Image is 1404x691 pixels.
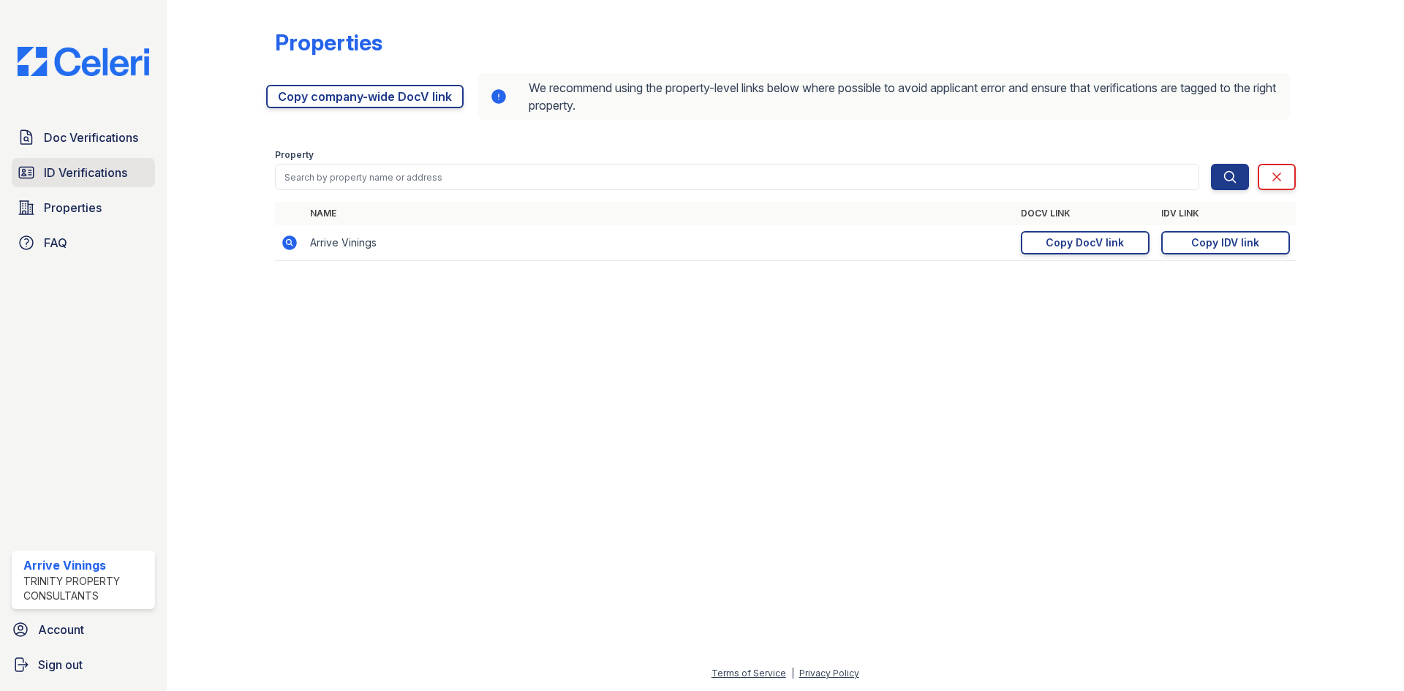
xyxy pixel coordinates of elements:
a: Account [6,615,161,644]
span: ID Verifications [44,164,127,181]
td: Arrive Vinings [304,225,1015,261]
span: FAQ [44,234,67,252]
th: IDV Link [1155,202,1296,225]
a: ID Verifications [12,158,155,187]
input: Search by property name or address [275,164,1199,190]
a: Sign out [6,650,161,679]
img: CE_Logo_Blue-a8612792a0a2168367f1c8372b55b34899dd931a85d93a1a3d3e32e68fde9ad4.png [6,47,161,76]
div: | [791,668,794,679]
a: Copy company-wide DocV link [266,85,464,108]
th: DocV Link [1015,202,1155,225]
a: Privacy Policy [799,668,859,679]
label: Property [275,149,314,161]
a: Copy DocV link [1021,231,1150,254]
span: Properties [44,199,102,216]
div: Trinity Property Consultants [23,574,149,603]
span: Sign out [38,656,83,673]
div: Arrive Vinings [23,556,149,574]
span: Account [38,621,84,638]
a: Properties [12,193,155,222]
span: Doc Verifications [44,129,138,146]
a: FAQ [12,228,155,257]
a: Copy IDV link [1161,231,1290,254]
a: Terms of Service [712,668,786,679]
a: Doc Verifications [12,123,155,152]
div: Copy DocV link [1046,235,1124,250]
div: We recommend using the property-level links below where possible to avoid applicant error and ens... [478,73,1290,120]
th: Name [304,202,1015,225]
div: Copy IDV link [1191,235,1259,250]
div: Properties [275,29,382,56]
